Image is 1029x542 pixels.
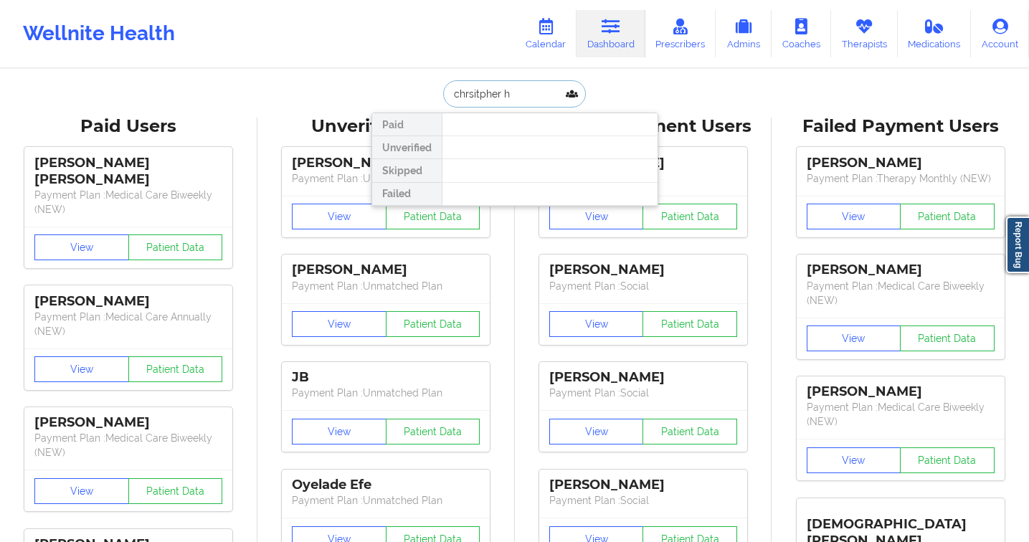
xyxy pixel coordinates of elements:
div: Unverified Users [267,115,505,138]
div: Skipped [372,159,442,182]
div: [PERSON_NAME] [292,155,480,171]
p: Payment Plan : Social [549,493,737,508]
button: Patient Data [386,311,480,337]
p: Payment Plan : Medical Care Biweekly (NEW) [34,188,222,217]
button: View [34,478,129,504]
p: Payment Plan : Therapy Monthly (NEW) [807,171,995,186]
p: Payment Plan : Unmatched Plan [292,493,480,508]
p: Payment Plan : Unmatched Plan [292,171,480,186]
div: [PERSON_NAME] [PERSON_NAME] [34,155,222,188]
button: Patient Data [128,478,223,504]
button: Patient Data [386,419,480,444]
button: Patient Data [128,356,223,382]
button: View [292,204,387,229]
button: Patient Data [642,419,737,444]
button: Patient Data [900,447,995,473]
p: Payment Plan : Medical Care Biweekly (NEW) [807,279,995,308]
div: Failed Payment Users [782,115,1019,138]
div: [PERSON_NAME] [292,262,480,278]
button: View [549,311,644,337]
div: Paid [372,113,442,136]
div: [PERSON_NAME] [807,384,995,400]
div: [PERSON_NAME] [807,262,995,278]
div: [PERSON_NAME] [807,155,995,171]
button: View [549,419,644,444]
button: View [807,204,901,229]
a: Coaches [772,10,831,57]
button: Patient Data [642,204,737,229]
p: Payment Plan : Medical Care Biweekly (NEW) [34,431,222,460]
p: Payment Plan : Unmatched Plan [292,386,480,400]
button: Patient Data [900,204,995,229]
button: View [807,447,901,473]
button: Patient Data [642,311,737,337]
div: Failed [372,183,442,206]
a: Therapists [831,10,898,57]
div: Paid Users [10,115,247,138]
div: [PERSON_NAME] [549,262,737,278]
a: Report Bug [1006,217,1029,273]
button: View [549,204,644,229]
button: View [292,419,387,444]
button: Patient Data [128,234,223,260]
p: Payment Plan : Medical Care Annually (NEW) [34,310,222,338]
a: Admins [716,10,772,57]
div: [PERSON_NAME] [34,414,222,431]
a: Prescribers [645,10,716,57]
button: Patient Data [386,204,480,229]
div: JB [292,369,480,386]
div: [PERSON_NAME] [34,293,222,310]
a: Medications [898,10,972,57]
button: Patient Data [900,325,995,351]
div: Unverified [372,136,442,159]
button: View [34,234,129,260]
button: View [807,325,901,351]
div: [PERSON_NAME] [549,477,737,493]
p: Payment Plan : Medical Care Biweekly (NEW) [807,400,995,429]
a: Dashboard [577,10,645,57]
div: Oyelade Efe [292,477,480,493]
p: Payment Plan : Social [549,279,737,293]
div: [PERSON_NAME] [549,369,737,386]
button: View [34,356,129,382]
p: Payment Plan : Social [549,386,737,400]
a: Calendar [515,10,577,57]
p: Payment Plan : Unmatched Plan [292,279,480,293]
button: View [292,311,387,337]
a: Account [971,10,1029,57]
